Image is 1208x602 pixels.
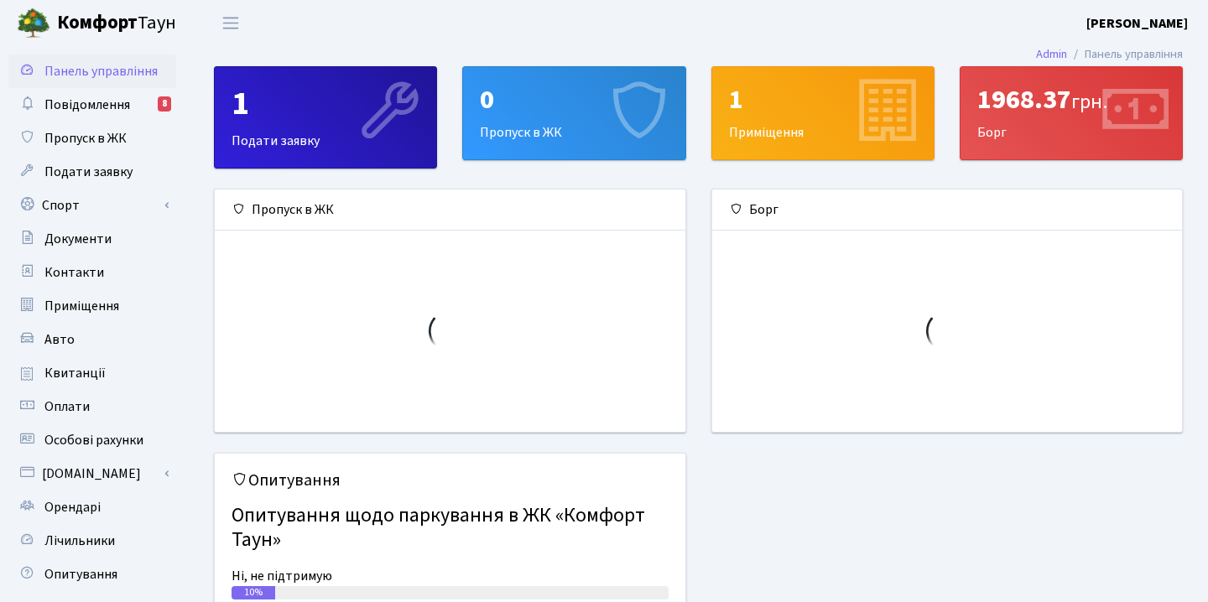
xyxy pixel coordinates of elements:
b: Комфорт [57,9,138,36]
div: 1968.37 [977,84,1165,116]
a: 1Подати заявку [214,66,437,169]
a: Опитування [8,558,176,591]
div: Приміщення [712,67,934,159]
div: 8 [158,96,171,112]
span: Авто [44,330,75,349]
div: Пропуск в ЖК [215,189,685,231]
span: Орендарі [44,498,101,516]
div: 1 [232,84,419,124]
span: Пропуск в ЖК [44,129,127,148]
a: Контакти [8,256,176,289]
a: Оплати [8,390,176,423]
span: Повідомлення [44,96,130,114]
div: 1 [729,84,917,116]
a: Орендарі [8,490,176,524]
a: Лічильники [8,524,176,558]
div: Борг [961,67,1182,159]
a: Пропуск в ЖК [8,122,176,155]
span: Приміщення [44,297,119,315]
a: Admin [1036,45,1067,63]
a: 1Приміщення [711,66,935,160]
span: Квитанції [44,364,106,382]
a: Подати заявку [8,155,176,189]
a: Приміщення [8,289,176,323]
img: logo.png [17,7,50,40]
a: Квитанції [8,356,176,390]
nav: breadcrumb [1011,37,1208,72]
a: Особові рахунки [8,423,176,457]
span: Подати заявку [44,163,133,181]
a: Документи [8,222,176,256]
h5: Опитування [232,470,669,490]
span: Документи [44,230,112,248]
div: Ні, не підтримую [232,566,669,586]
a: Панель управління [8,54,176,88]
span: грн. [1071,87,1107,117]
div: 0 [480,84,668,116]
span: Лічильники [44,532,115,550]
div: Борг [712,189,1183,231]
li: Панель управління [1067,45,1183,64]
span: Контакти [44,263,104,282]
a: Авто [8,323,176,356]
a: Повідомлення8 [8,88,176,122]
span: Панель управління [44,62,158,80]
h4: Опитування щодо паркування в ЖК «Комфорт Таун» [232,497,669,559]
a: 0Пропуск в ЖК [462,66,685,160]
a: Спорт [8,189,176,222]
span: Оплати [44,397,90,416]
a: [DOMAIN_NAME] [8,457,176,490]
span: Особові рахунки [44,431,143,449]
span: Опитування [44,565,117,584]
b: [PERSON_NAME] [1086,14,1188,33]
div: Пропуск в ЖК [463,67,685,159]
a: [PERSON_NAME] [1086,13,1188,34]
div: 10% [232,586,275,599]
button: Переключити навігацію [210,9,252,37]
div: Подати заявку [215,67,436,168]
span: Таун [57,9,176,38]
